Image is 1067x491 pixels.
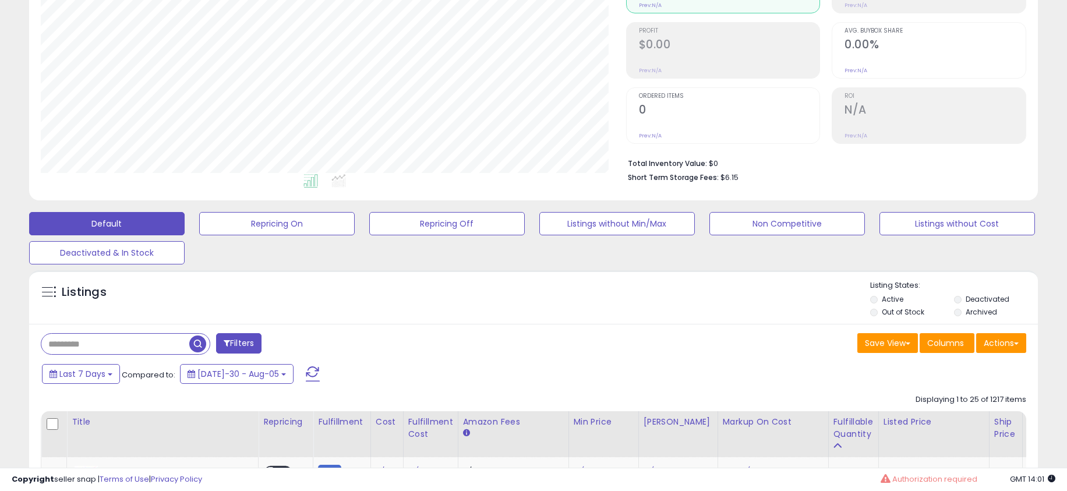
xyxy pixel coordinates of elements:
[639,132,662,139] small: Prev: N/A
[723,416,824,428] div: Markup on Cost
[318,416,365,428] div: Fulfillment
[976,333,1026,353] button: Actions
[151,474,202,485] a: Privacy Policy
[857,333,918,353] button: Save View
[463,428,470,439] small: Amazon Fees.
[644,416,713,428] div: [PERSON_NAME]
[639,2,662,9] small: Prev: N/A
[639,38,820,54] h2: $0.00
[1010,474,1055,485] span: 2025-08-13 14:01 GMT
[709,212,865,235] button: Non Competitive
[845,38,1026,54] h2: 0.00%
[216,333,262,354] button: Filters
[718,411,828,457] th: The percentage added to the cost of goods (COGS) that forms the calculator for Min & Max prices.
[639,28,820,34] span: Profit
[845,103,1026,119] h2: N/A
[628,172,719,182] b: Short Term Storage Fees:
[12,474,54,485] strong: Copyright
[59,368,105,380] span: Last 7 Days
[376,416,398,428] div: Cost
[539,212,695,235] button: Listings without Min/Max
[920,333,974,353] button: Columns
[720,172,739,183] span: $6.15
[263,416,308,428] div: Repricing
[884,416,984,428] div: Listed Price
[100,474,149,485] a: Terms of Use
[42,364,120,384] button: Last 7 Days
[882,307,924,317] label: Out of Stock
[463,416,564,428] div: Amazon Fees
[892,474,977,485] span: Authorization required
[882,294,903,304] label: Active
[966,294,1009,304] label: Deactivated
[845,93,1026,100] span: ROI
[639,93,820,100] span: Ordered Items
[628,158,707,168] b: Total Inventory Value:
[369,212,525,235] button: Repricing Off
[845,28,1026,34] span: Avg. Buybox Share
[72,416,253,428] div: Title
[639,103,820,119] h2: 0
[879,212,1035,235] button: Listings without Cost
[639,67,662,74] small: Prev: N/A
[62,284,107,301] h5: Listings
[122,369,175,380] span: Compared to:
[180,364,294,384] button: [DATE]-30 - Aug-05
[845,2,867,9] small: Prev: N/A
[408,416,453,440] div: Fulfillment Cost
[927,337,964,349] span: Columns
[197,368,279,380] span: [DATE]-30 - Aug-05
[199,212,355,235] button: Repricing On
[845,67,867,74] small: Prev: N/A
[870,280,1038,291] p: Listing States:
[833,416,874,440] div: Fulfillable Quantity
[845,132,867,139] small: Prev: N/A
[12,474,202,485] div: seller snap | |
[574,416,634,428] div: Min Price
[916,394,1026,405] div: Displaying 1 to 25 of 1217 items
[29,241,185,264] button: Deactivated & In Stock
[966,307,997,317] label: Archived
[628,156,1018,169] li: $0
[994,416,1017,440] div: Ship Price
[29,212,185,235] button: Default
